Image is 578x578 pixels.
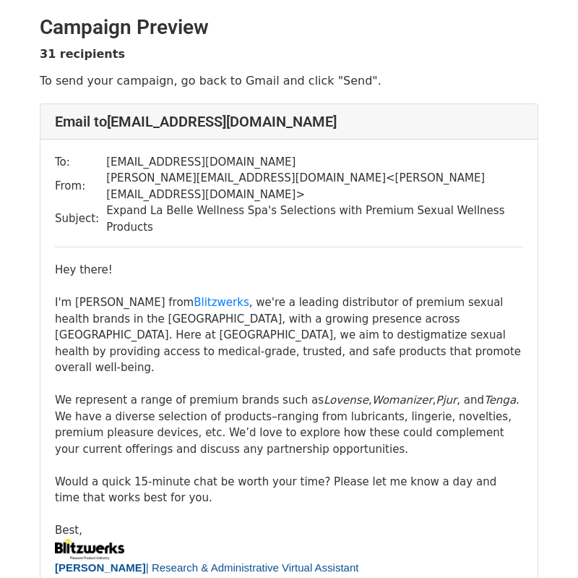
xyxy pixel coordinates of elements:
div: I'm [PERSON_NAME] from , we're a leading distributor of premium sexual health brands in the [GEOG... [55,294,523,376]
i: Lovense [324,394,368,407]
p: To send your campaign, go back to Gmail and click "Send". [40,73,538,88]
td: Expand La Belle Wellness Spa's Selections with Premium Sexual Wellness Products [106,203,523,235]
td: From: [55,170,106,203]
i: Womanizer [372,394,433,407]
h2: Campaign Preview [40,15,538,40]
i: Tenga [484,394,516,407]
font: | Research & Administrative Virtual Assistant [146,561,359,574]
b: [PERSON_NAME] [55,561,146,574]
td: To: [55,154,106,171]
td: [PERSON_NAME][EMAIL_ADDRESS][DOMAIN_NAME] < [PERSON_NAME][EMAIL_ADDRESS][DOMAIN_NAME] > [106,170,523,203]
i: Pjur [436,394,457,407]
h4: Email to [EMAIL_ADDRESS][DOMAIN_NAME] [55,113,523,130]
div: We represent a range of premium brands such as , , , and . We have a diverse selection of product... [55,392,523,506]
td: [EMAIL_ADDRESS][DOMAIN_NAME] [106,154,523,171]
td: Subject: [55,203,106,235]
div: Hey there! [55,262,523,279]
a: Blitzwerks [194,296,249,309]
img: AIorK4zfPbNXbKLp5SE3WPVcF6U_h7uP5dCoYcLp35H3w3-ZREBV1d1b9rHYLZhR5dSB8MR4sZL0yAyZ3l4S [55,539,124,560]
strong: 31 recipients [40,47,125,61]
